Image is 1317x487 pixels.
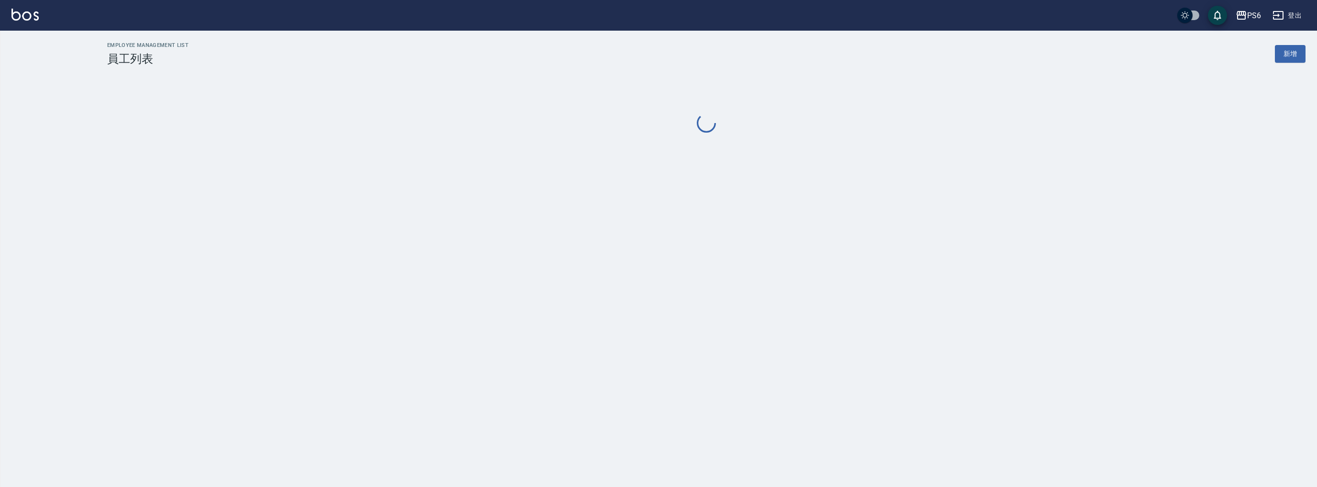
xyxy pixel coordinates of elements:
[107,42,189,48] h2: Employee Management List
[1232,6,1265,25] button: PS6
[1269,7,1306,24] button: 登出
[1275,45,1306,63] a: 新增
[1208,6,1227,25] button: save
[11,9,39,21] img: Logo
[107,52,189,66] h3: 員工列表
[1247,10,1261,22] div: PS6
